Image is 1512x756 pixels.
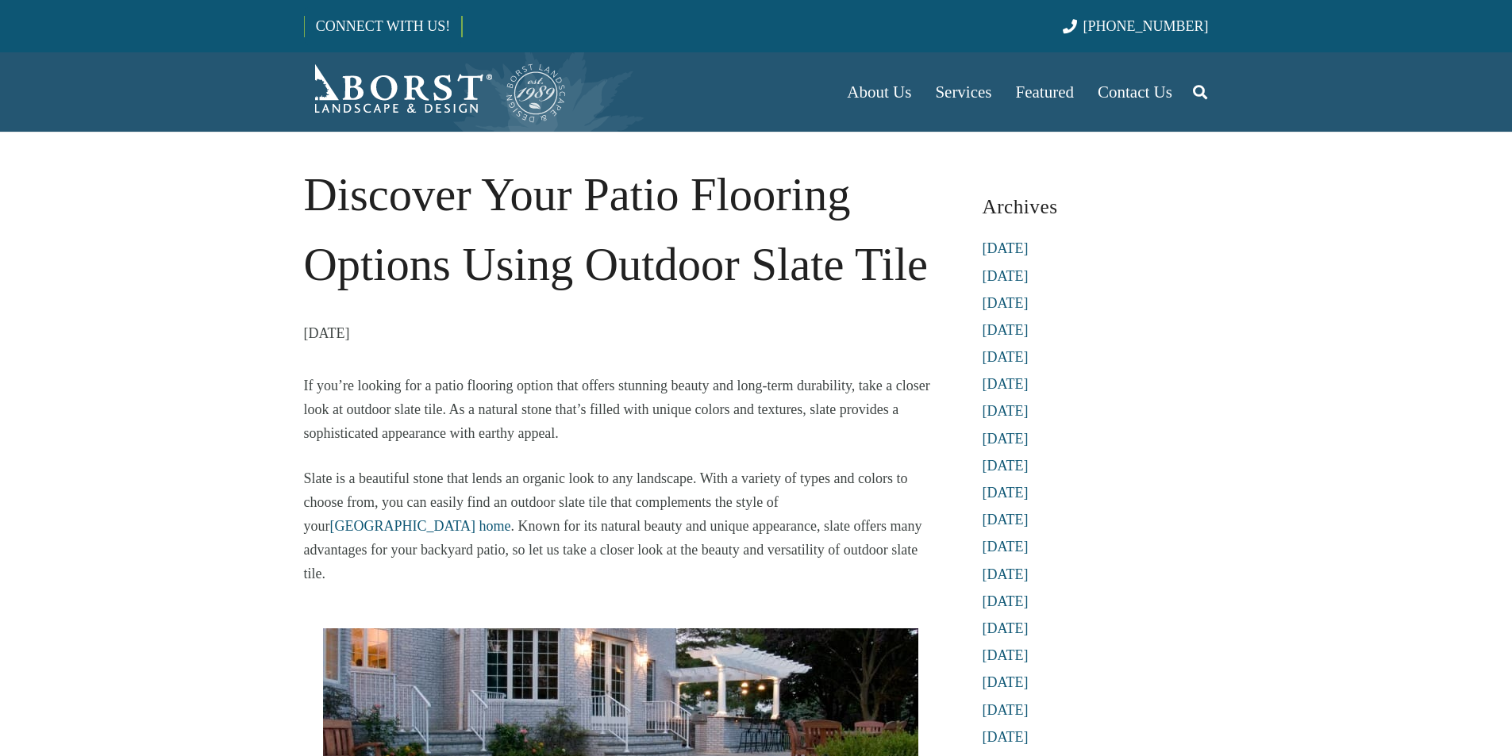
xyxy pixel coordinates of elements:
h1: Discover Your Patio Flooring Options Using Outdoor Slate Tile [304,160,937,300]
a: [DATE] [983,620,1029,636]
a: Borst-Logo [304,60,567,124]
span: Services [935,83,991,102]
a: [DATE] [983,403,1029,419]
h3: Archives [983,189,1209,224]
span: Contact Us [1098,83,1172,102]
a: [DATE] [983,566,1029,582]
a: [DATE] [983,593,1029,609]
a: Featured [1004,52,1086,132]
a: About Us [835,52,923,132]
span: Featured [1016,83,1074,102]
a: Search [1184,72,1216,112]
a: [DATE] [983,268,1029,284]
a: [DATE] [983,431,1029,447]
a: [DATE] [983,647,1029,663]
a: [DATE] [983,295,1029,311]
a: [DATE] [983,240,1029,256]
a: [DATE] [983,702,1029,718]
span: [PHONE_NUMBER] [1083,18,1209,34]
p: If you’re looking for a patio flooring option that offers stunning beauty and long-term durabilit... [304,374,937,445]
p: Slate is a beautiful stone that lends an organic look to any landscape. With a variety of types a... [304,466,937,585]
a: [DATE] [983,674,1029,690]
a: [DATE] [983,376,1029,392]
a: [DATE] [983,322,1029,338]
a: [DATE] [983,729,1029,745]
a: [PHONE_NUMBER] [1063,18,1208,34]
a: [DATE] [983,512,1029,528]
a: [GEOGRAPHIC_DATA] home [330,518,511,534]
a: Contact Us [1086,52,1184,132]
a: [DATE] [983,539,1029,555]
a: Services [923,52,1003,132]
a: [DATE] [983,485,1029,501]
a: [DATE] [983,458,1029,474]
time: 17 November 2016 at 10:28:19 America/New_York [304,321,350,345]
a: CONNECT WITH US! [305,7,461,45]
a: [DATE] [983,349,1029,365]
span: About Us [847,83,911,102]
